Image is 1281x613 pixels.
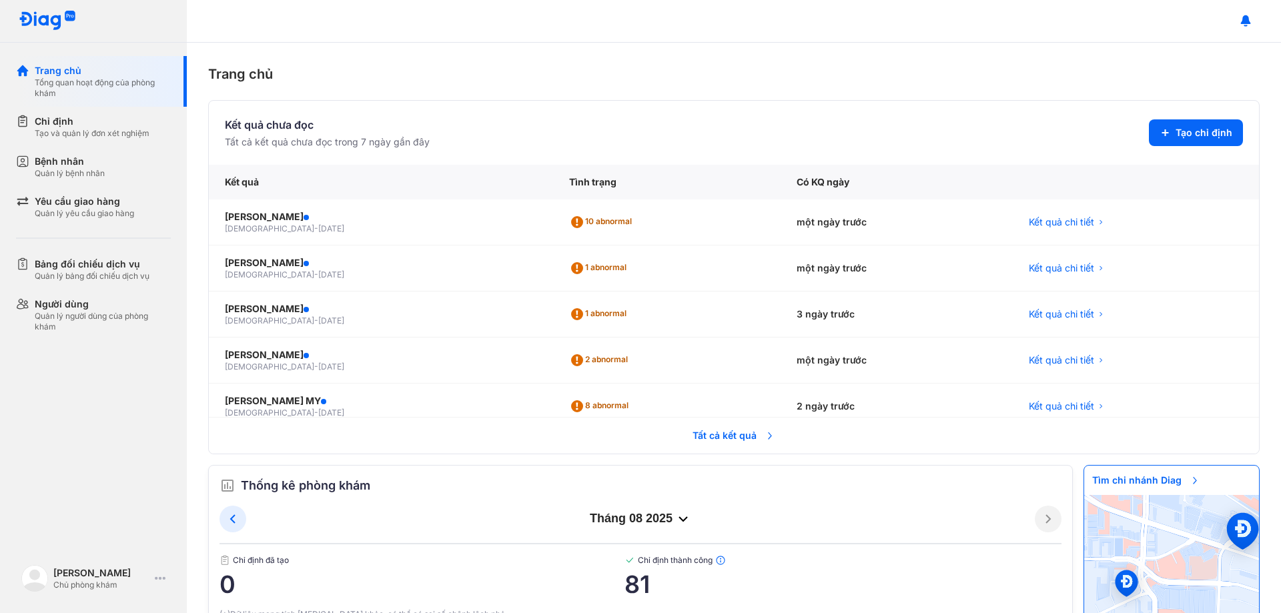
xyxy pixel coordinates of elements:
span: - [314,316,318,326]
div: 1 abnormal [569,257,632,279]
span: [DEMOGRAPHIC_DATA] [225,269,314,279]
div: Kết quả [209,165,553,199]
span: Chỉ định thành công [624,555,1061,566]
div: một ngày trước [781,199,1013,245]
div: 10 abnormal [569,211,637,233]
span: Tạo chỉ định [1176,126,1232,139]
div: 1 abnormal [569,303,632,325]
span: [DEMOGRAPHIC_DATA] [225,408,314,418]
div: [PERSON_NAME] MY [225,394,537,408]
span: - [314,362,318,372]
div: Chủ phòng khám [53,580,149,590]
div: Bảng đối chiếu dịch vụ [35,257,149,271]
span: Kết quả chi tiết [1029,400,1094,413]
img: checked-green.01cc79e0.svg [624,555,635,566]
div: Kết quả chưa đọc [225,117,430,133]
span: Kết quả chi tiết [1029,308,1094,321]
div: [PERSON_NAME] [53,566,149,580]
img: logo [19,11,76,31]
span: Tất cả kết quả [685,421,783,450]
div: tháng 08 2025 [246,511,1035,527]
span: Chỉ định đã tạo [220,555,624,566]
div: Quản lý yêu cầu giao hàng [35,208,134,219]
div: Quản lý bệnh nhân [35,168,105,179]
span: Tìm chi nhánh Diag [1084,466,1208,495]
span: Kết quả chi tiết [1029,215,1094,229]
div: Tình trạng [553,165,781,199]
div: [PERSON_NAME] [225,256,537,269]
div: Trang chủ [35,64,171,77]
div: [PERSON_NAME] [225,302,537,316]
img: order.5a6da16c.svg [220,478,236,494]
div: Chỉ định [35,115,149,128]
div: Yêu cầu giao hàng [35,195,134,208]
div: Có KQ ngày [781,165,1013,199]
div: 2 ngày trước [781,384,1013,430]
div: Tạo và quản lý đơn xét nghiệm [35,128,149,139]
span: Kết quả chi tiết [1029,261,1094,275]
div: Người dùng [35,297,171,311]
span: Thống kê phòng khám [241,476,370,495]
div: 3 ngày trước [781,291,1013,338]
div: 8 abnormal [569,396,634,417]
span: 81 [624,571,1061,598]
span: Kết quả chi tiết [1029,354,1094,367]
div: một ngày trước [781,338,1013,384]
span: [DEMOGRAPHIC_DATA] [225,362,314,372]
span: 0 [220,571,624,598]
span: [DATE] [318,408,344,418]
div: Quản lý người dùng của phòng khám [35,311,171,332]
div: Quản lý bảng đối chiếu dịch vụ [35,271,149,281]
div: [PERSON_NAME] [225,348,537,362]
div: [PERSON_NAME] [225,210,537,223]
span: - [314,269,318,279]
div: Tất cả kết quả chưa đọc trong 7 ngày gần đây [225,135,430,149]
span: [DATE] [318,316,344,326]
img: document.50c4cfd0.svg [220,555,230,566]
div: Trang chủ [208,64,1260,84]
span: [DATE] [318,269,344,279]
img: info.7e716105.svg [715,555,726,566]
button: Tạo chỉ định [1149,119,1243,146]
div: Bệnh nhân [35,155,105,168]
span: - [314,408,318,418]
div: Tổng quan hoạt động của phòng khám [35,77,171,99]
div: một ngày trước [781,245,1013,291]
span: - [314,223,318,233]
span: [DEMOGRAPHIC_DATA] [225,316,314,326]
img: logo [21,565,48,592]
span: [DATE] [318,223,344,233]
span: [DEMOGRAPHIC_DATA] [225,223,314,233]
span: [DATE] [318,362,344,372]
div: 2 abnormal [569,350,633,371]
